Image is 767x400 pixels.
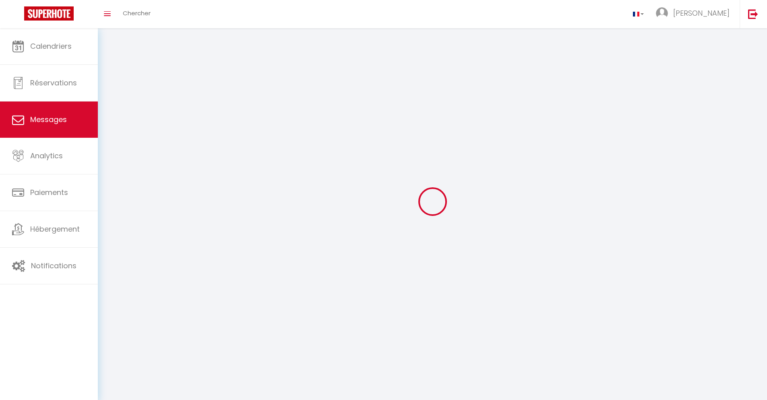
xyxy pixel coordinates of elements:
[748,9,758,19] img: logout
[30,187,68,197] span: Paiements
[30,151,63,161] span: Analytics
[673,8,730,18] span: [PERSON_NAME]
[123,9,151,17] span: Chercher
[30,78,77,88] span: Réservations
[656,7,668,19] img: ...
[24,6,74,21] img: Super Booking
[30,41,72,51] span: Calendriers
[31,261,76,271] span: Notifications
[6,3,31,27] button: Ouvrir le widget de chat LiveChat
[30,114,67,124] span: Messages
[30,224,80,234] span: Hébergement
